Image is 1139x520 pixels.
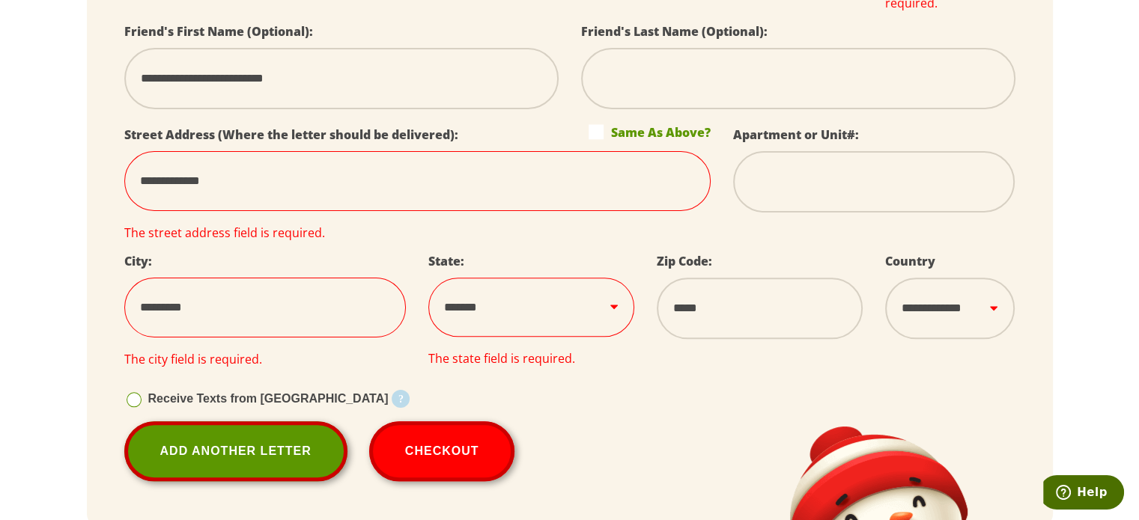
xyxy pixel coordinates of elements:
[148,392,389,405] span: Receive Texts from [GEOGRAPHIC_DATA]
[124,126,458,143] label: Street Address (Where the letter should be delivered):
[124,352,407,366] div: The city field is required.
[589,124,711,139] label: Same As Above?
[1043,475,1124,513] iframe: Opens a widget where you can find more information
[657,253,712,269] label: Zip Code:
[369,421,515,481] button: Checkout
[124,226,711,239] div: The street address field is required.
[124,421,347,481] a: Add Another Letter
[428,352,634,365] div: The state field is required.
[885,253,935,269] label: Country
[124,253,152,269] label: City:
[428,253,464,269] label: State:
[124,23,313,40] label: Friend's First Name (Optional):
[581,23,768,40] label: Friend's Last Name (Optional):
[733,126,859,143] label: Apartment or Unit#:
